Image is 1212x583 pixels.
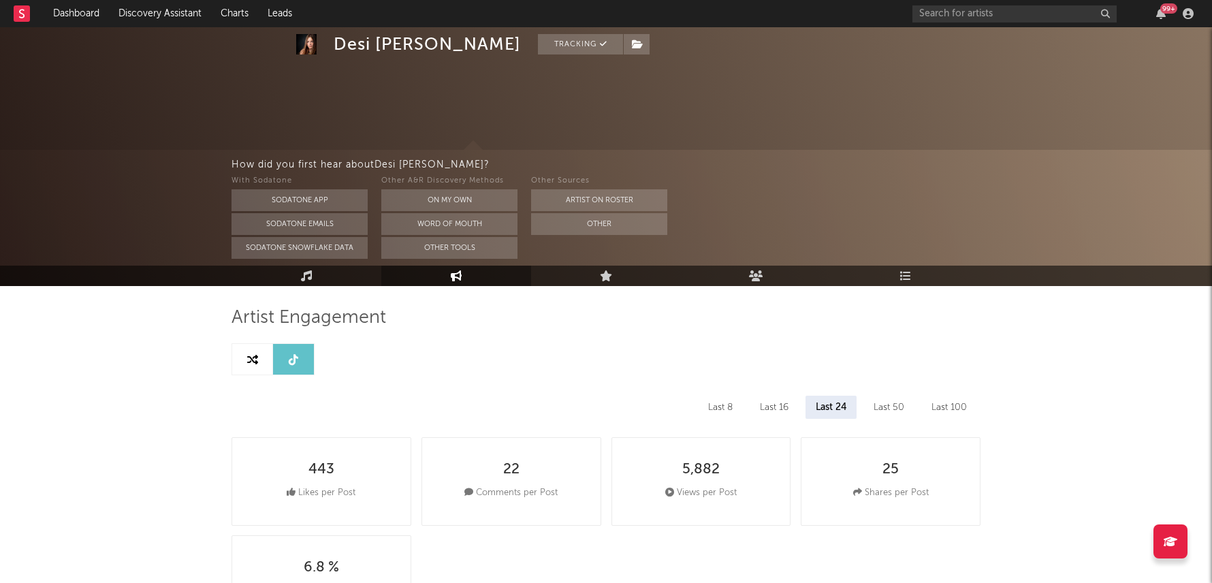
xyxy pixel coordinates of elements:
div: 22 [503,462,520,478]
div: Comments per Post [464,485,558,501]
button: Sodatone App [232,189,368,211]
div: Other Sources [531,173,667,189]
button: 99+ [1156,8,1166,19]
div: 6.8 % [304,560,339,576]
div: Likes per Post [287,485,355,501]
div: Last 24 [806,396,857,419]
div: Last 100 [921,396,977,419]
button: Sodatone Emails [232,213,368,235]
button: Other Tools [381,237,517,259]
div: 25 [882,462,899,478]
div: Desi [PERSON_NAME] [334,34,521,54]
button: Other [531,213,667,235]
div: 5,882 [682,462,720,478]
button: On My Own [381,189,517,211]
div: Views per Post [665,485,737,501]
div: Last 8 [698,396,743,419]
button: Artist on Roster [531,189,667,211]
div: With Sodatone [232,173,368,189]
div: Shares per Post [853,485,929,501]
div: Last 50 [863,396,914,419]
div: 99 + [1160,3,1177,14]
button: Sodatone Snowflake Data [232,237,368,259]
input: Search for artists [912,5,1117,22]
div: 443 [308,462,334,478]
div: Other A&R Discovery Methods [381,173,517,189]
button: Word Of Mouth [381,213,517,235]
div: How did you first hear about Desi [PERSON_NAME] ? [232,157,1212,173]
span: Artist Engagement [232,310,386,326]
div: Last 16 [750,396,799,419]
button: Tracking [538,34,623,54]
